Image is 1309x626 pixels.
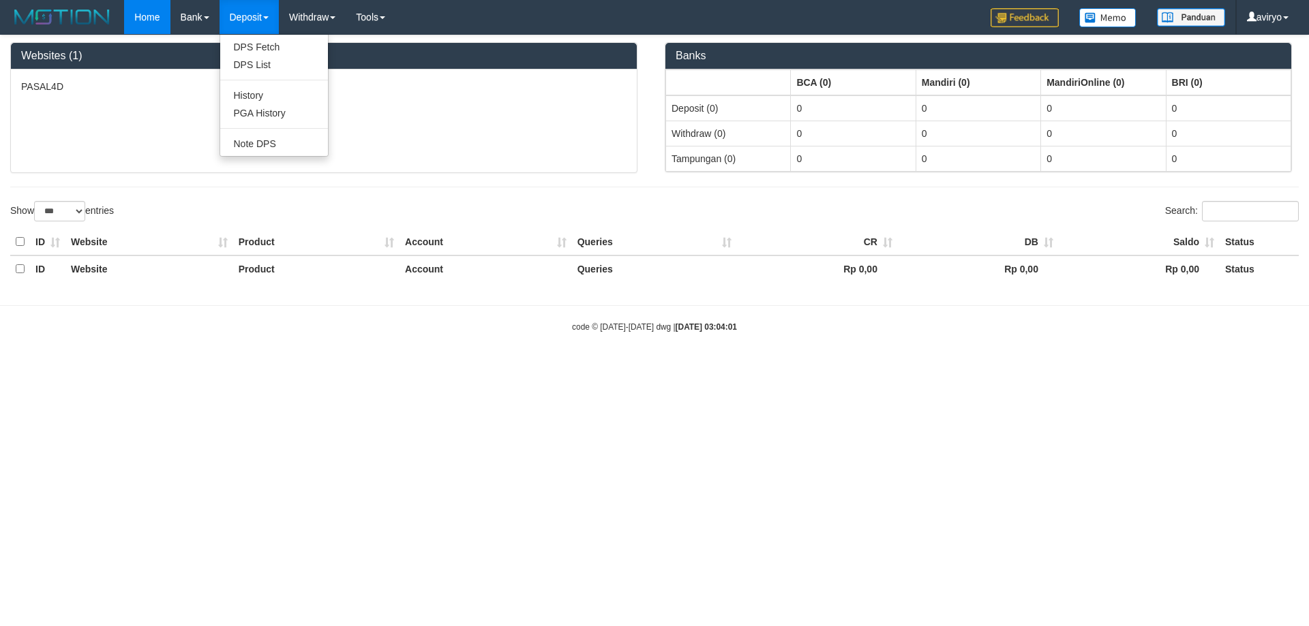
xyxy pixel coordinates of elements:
[676,50,1281,62] h3: Banks
[791,95,916,121] td: 0
[991,8,1059,27] img: Feedback.jpg
[916,121,1040,146] td: 0
[1220,229,1299,255] th: Status
[1041,146,1166,171] td: 0
[400,229,572,255] th: Account
[572,322,737,332] small: code © [DATE]-[DATE] dwg |
[220,56,328,74] a: DPS List
[1157,8,1225,27] img: panduan.png
[233,255,400,282] th: Product
[30,255,65,282] th: ID
[220,135,328,153] a: Note DPS
[1166,146,1291,171] td: 0
[666,146,791,171] td: Tampungan (0)
[572,229,737,255] th: Queries
[10,201,114,221] label: Show entries
[1041,69,1166,95] th: Group: activate to sort column ascending
[21,80,627,93] p: PASAL4D
[65,229,233,255] th: Website
[898,229,1059,255] th: DB
[916,69,1040,95] th: Group: activate to sort column ascending
[572,255,737,282] th: Queries
[220,38,328,56] a: DPS Fetch
[233,229,400,255] th: Product
[676,322,737,332] strong: [DATE] 03:04:01
[666,121,791,146] td: Withdraw (0)
[898,255,1059,282] th: Rp 0,00
[1166,69,1291,95] th: Group: activate to sort column ascending
[1166,95,1291,121] td: 0
[1059,255,1220,282] th: Rp 0,00
[10,7,114,27] img: MOTION_logo.png
[791,146,916,171] td: 0
[65,255,233,282] th: Website
[737,229,898,255] th: CR
[1041,95,1166,121] td: 0
[916,146,1040,171] td: 0
[666,69,791,95] th: Group: activate to sort column ascending
[30,229,65,255] th: ID
[21,50,627,62] h3: Websites (1)
[1059,229,1220,255] th: Saldo
[1041,121,1166,146] td: 0
[916,95,1040,121] td: 0
[1079,8,1137,27] img: Button%20Memo.svg
[1165,201,1299,221] label: Search:
[791,121,916,146] td: 0
[1202,201,1299,221] input: Search:
[220,104,328,122] a: PGA History
[220,87,328,104] a: History
[1166,121,1291,146] td: 0
[791,69,916,95] th: Group: activate to sort column ascending
[737,255,898,282] th: Rp 0,00
[400,255,572,282] th: Account
[34,201,85,221] select: Showentries
[1220,255,1299,282] th: Status
[666,95,791,121] td: Deposit (0)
